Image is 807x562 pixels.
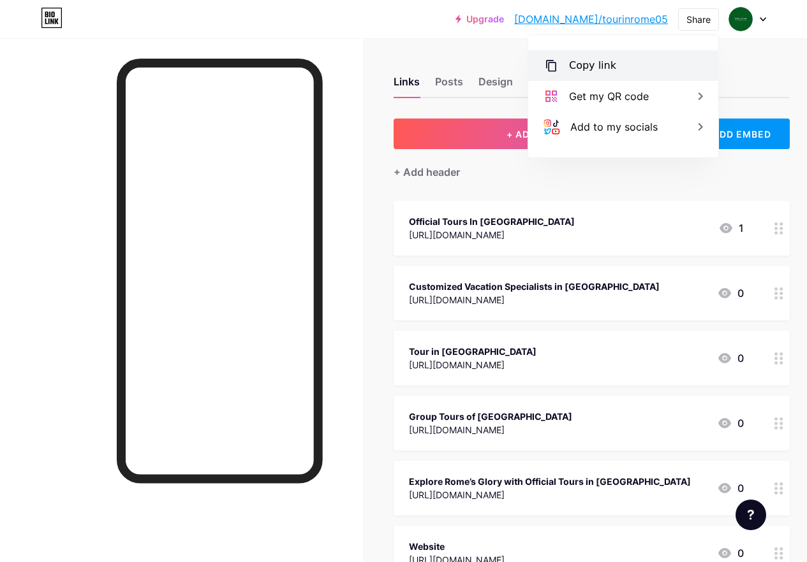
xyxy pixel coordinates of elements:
[686,13,711,26] div: Share
[717,415,744,431] div: 0
[570,119,658,134] div: Add to my socials
[409,540,505,553] div: Website
[409,358,537,371] div: [URL][DOMAIN_NAME]
[685,119,790,149] div: + ADD EMBED
[507,129,561,140] span: + ADD LINK
[409,475,691,488] div: Explore Rome’s Glory with Official Tours in [GEOGRAPHIC_DATA]
[569,89,649,104] div: Get my QR code
[409,423,572,436] div: [URL][DOMAIN_NAME]
[394,74,420,97] div: Links
[455,14,504,24] a: Upgrade
[569,58,616,73] div: Copy link
[409,228,575,241] div: [URL][DOMAIN_NAME]
[717,285,744,301] div: 0
[717,545,744,561] div: 0
[394,119,674,149] button: + ADD LINK
[409,293,660,306] div: [URL][DOMAIN_NAME]
[394,164,460,180] div: + Add header
[409,410,572,423] div: Group Tours of [GEOGRAPHIC_DATA]
[409,345,537,358] div: Tour in [GEOGRAPHIC_DATA]
[729,7,753,31] img: tourinrome05
[717,480,744,496] div: 0
[435,74,463,97] div: Posts
[409,215,575,228] div: Official Tours In [GEOGRAPHIC_DATA]
[514,11,668,27] a: [DOMAIN_NAME]/tourinrome05
[478,74,513,97] div: Design
[717,350,744,366] div: 0
[409,488,691,501] div: [URL][DOMAIN_NAME]
[409,280,660,293] div: Customized Vacation Specialists in [GEOGRAPHIC_DATA]
[718,220,744,236] div: 1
